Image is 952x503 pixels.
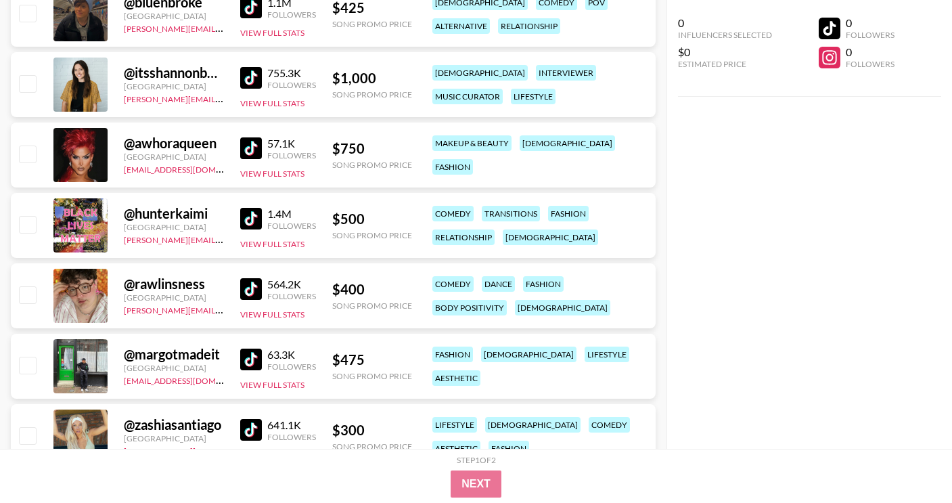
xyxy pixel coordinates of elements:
[432,65,528,81] div: [DEMOGRAPHIC_DATA]
[498,18,560,34] div: relationship
[678,30,772,40] div: Influencers Selected
[678,45,772,59] div: $0
[240,28,304,38] button: View Full Stats
[240,278,262,300] img: TikTok
[124,433,224,443] div: [GEOGRAPHIC_DATA]
[240,380,304,390] button: View Full Stats
[520,135,615,151] div: [DEMOGRAPHIC_DATA]
[267,291,316,301] div: Followers
[482,206,540,221] div: transitions
[432,135,512,151] div: makeup & beauty
[267,207,316,221] div: 1.4M
[515,300,610,315] div: [DEMOGRAPHIC_DATA]
[451,471,501,498] button: Next
[332,230,412,240] div: Song Promo Price
[432,347,473,362] div: fashion
[267,362,316,372] div: Followers
[589,417,630,433] div: comedy
[267,150,316,160] div: Followers
[332,70,412,87] div: $ 1,000
[124,292,224,303] div: [GEOGRAPHIC_DATA]
[124,152,224,162] div: [GEOGRAPHIC_DATA]
[332,89,412,100] div: Song Promo Price
[678,16,772,30] div: 0
[267,432,316,442] div: Followers
[124,222,224,232] div: [GEOGRAPHIC_DATA]
[432,229,495,245] div: relationship
[536,65,596,81] div: interviewer
[240,239,304,249] button: View Full Stats
[124,416,224,433] div: @ zashiasantiago
[124,363,224,373] div: [GEOGRAPHIC_DATA]
[332,441,412,452] div: Song Promo Price
[124,303,324,315] a: [PERSON_NAME][EMAIL_ADDRESS][DOMAIN_NAME]
[124,276,224,292] div: @ rawlinsness
[332,371,412,381] div: Song Promo Price
[124,81,224,91] div: [GEOGRAPHIC_DATA]
[240,67,262,89] img: TikTok
[481,347,576,362] div: [DEMOGRAPHIC_DATA]
[124,64,224,81] div: @ itsshannonburns
[332,140,412,157] div: $ 750
[884,435,936,487] iframe: Drift Widget Chat Controller
[489,441,529,456] div: fashion
[846,59,894,69] div: Followers
[846,45,894,59] div: 0
[485,417,581,433] div: [DEMOGRAPHIC_DATA]
[240,137,262,159] img: TikTok
[432,276,474,292] div: comedy
[332,160,412,170] div: Song Promo Price
[124,346,224,363] div: @ margotmadeit
[240,309,304,320] button: View Full Stats
[846,16,894,30] div: 0
[432,300,507,315] div: body positivity
[124,162,260,175] a: [EMAIL_ADDRESS][DOMAIN_NAME]
[267,418,316,432] div: 641.1K
[124,11,224,21] div: [GEOGRAPHIC_DATA]
[240,208,262,229] img: TikTok
[846,30,894,40] div: Followers
[332,281,412,298] div: $ 400
[332,301,412,311] div: Song Promo Price
[240,98,304,108] button: View Full Stats
[432,18,490,34] div: alternative
[124,232,324,245] a: [PERSON_NAME][EMAIL_ADDRESS][DOMAIN_NAME]
[457,455,496,465] div: Step 1 of 2
[124,205,224,222] div: @ hunterkaimi
[432,89,503,104] div: music curator
[240,419,262,441] img: TikTok
[267,9,316,20] div: Followers
[124,91,324,104] a: [PERSON_NAME][EMAIL_ADDRESS][DOMAIN_NAME]
[432,441,480,456] div: aesthetic
[124,21,324,34] a: [PERSON_NAME][EMAIL_ADDRESS][DOMAIN_NAME]
[432,159,473,175] div: fashion
[523,276,564,292] div: fashion
[267,278,316,291] div: 564.2K
[267,348,316,362] div: 63.3K
[240,349,262,370] img: TikTok
[511,89,556,104] div: lifestyle
[124,135,224,152] div: @ awhoraqueen
[432,417,477,433] div: lifestyle
[332,422,412,439] div: $ 300
[482,276,515,292] div: dance
[432,370,480,386] div: aesthetic
[267,66,316,80] div: 755.3K
[548,206,589,221] div: fashion
[503,229,598,245] div: [DEMOGRAPHIC_DATA]
[267,137,316,150] div: 57.1K
[124,373,260,386] a: [EMAIL_ADDRESS][DOMAIN_NAME]
[240,169,304,179] button: View Full Stats
[332,211,412,227] div: $ 500
[332,19,412,29] div: Song Promo Price
[267,80,316,90] div: Followers
[585,347,629,362] div: lifestyle
[332,351,412,368] div: $ 475
[432,206,474,221] div: comedy
[267,221,316,231] div: Followers
[678,59,772,69] div: Estimated Price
